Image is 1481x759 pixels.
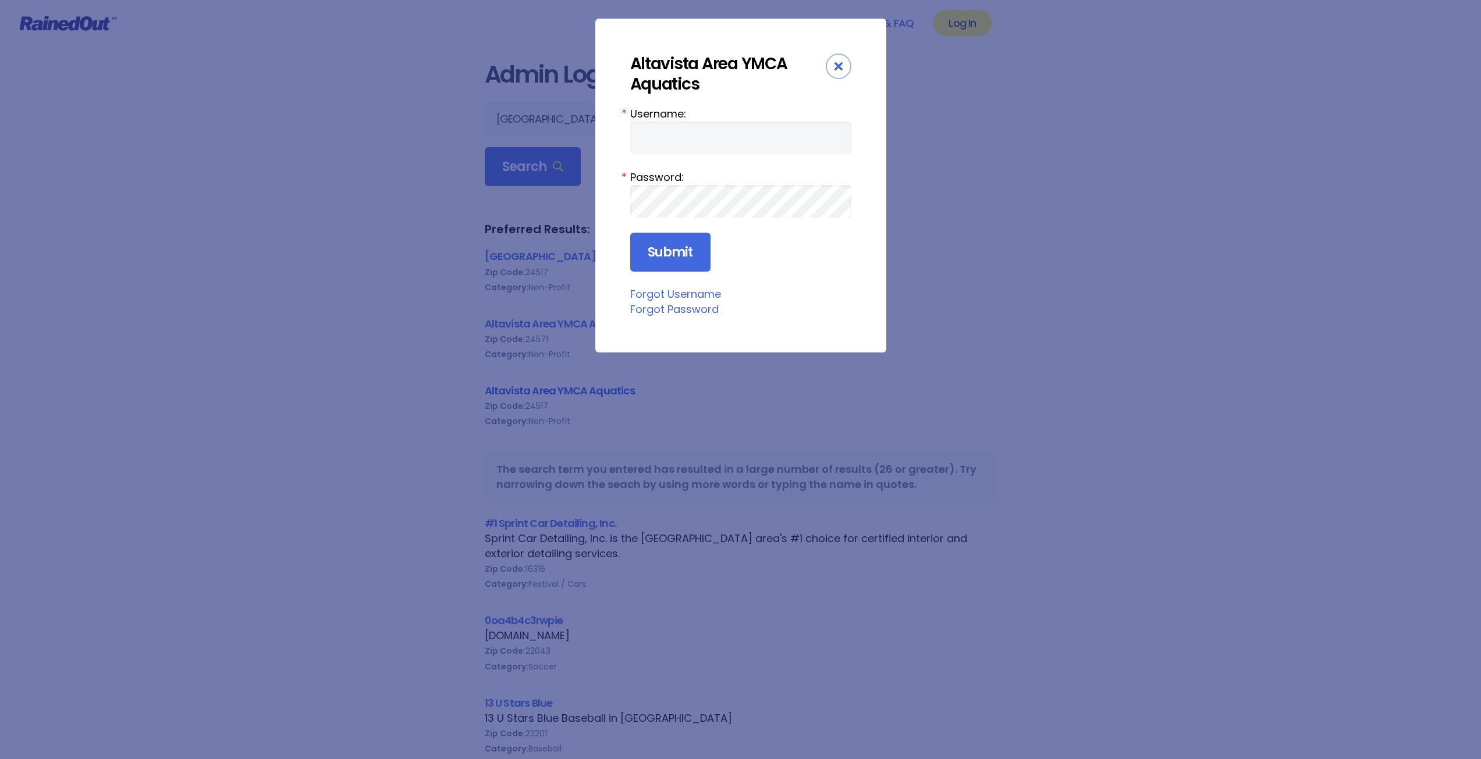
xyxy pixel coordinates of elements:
a: Forgot Username [630,287,721,301]
label: Password: [630,169,851,185]
label: Username: [630,106,851,122]
input: Submit [630,233,711,272]
div: Altavista Area YMCA Aquatics [630,54,826,94]
a: Forgot Password [630,302,719,316]
div: Close [826,54,851,79]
